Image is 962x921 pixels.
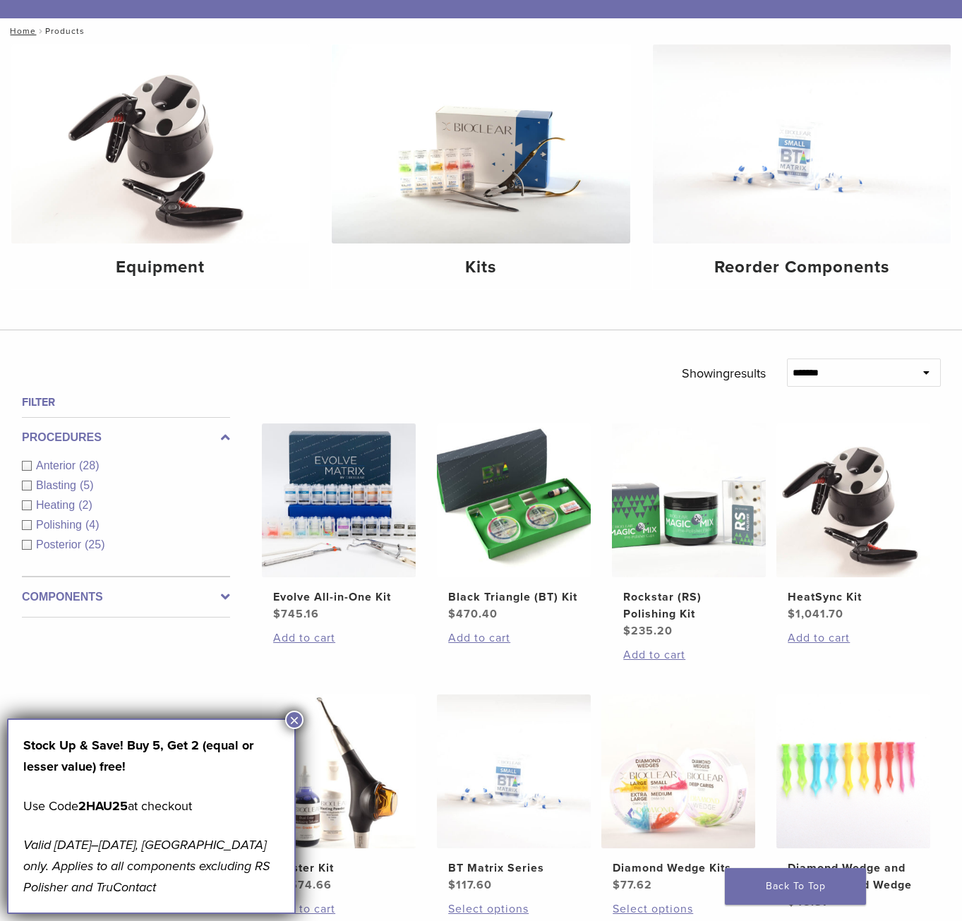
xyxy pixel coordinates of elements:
[437,694,591,848] img: BT Matrix Series
[285,711,303,729] button: Close
[682,359,766,388] p: Showing results
[78,798,128,814] strong: 2HAU25
[262,423,416,577] img: Evolve All-in-One Kit
[332,44,630,243] img: Kits
[788,607,843,621] bdi: 1,041.70
[36,28,45,35] span: /
[273,878,332,892] bdi: 1,574.66
[776,694,930,910] a: Diamond Wedge and Long Diamond WedgeDiamond Wedge and Long Diamond Wedge $48.57
[36,499,78,511] span: Heating
[623,646,754,663] a: Add to cart: “Rockstar (RS) Polishing Kit”
[448,607,456,621] span: $
[601,694,755,848] img: Diamond Wedge Kits
[11,44,309,289] a: Equipment
[612,423,766,577] img: Rockstar (RS) Polishing Kit
[623,624,631,638] span: $
[788,860,918,893] h2: Diamond Wedge and Long Diamond Wedge
[36,479,80,491] span: Blasting
[664,255,939,280] h4: Reorder Components
[79,459,99,471] span: (28)
[78,499,92,511] span: (2)
[273,630,404,646] a: Add to cart: “Evolve All-in-One Kit”
[776,423,930,577] img: HeatSync Kit
[11,44,309,243] img: Equipment
[262,694,416,848] img: Blaster Kit
[437,694,591,893] a: BT Matrix SeriesBT Matrix Series $117.60
[36,538,85,550] span: Posterior
[85,519,100,531] span: (4)
[613,901,743,917] a: Select options for “Diamond Wedge Kits”
[23,738,253,774] strong: Stock Up & Save! Buy 5, Get 2 (equal or lesser value) free!
[448,607,498,621] bdi: 470.40
[36,519,85,531] span: Polishing
[437,423,591,622] a: Black Triangle (BT) KitBlack Triangle (BT) Kit $470.40
[788,589,918,606] h2: HeatSync Kit
[653,44,951,243] img: Reorder Components
[776,694,930,848] img: Diamond Wedge and Long Diamond Wedge
[725,868,866,905] a: Back To Top
[6,26,36,36] a: Home
[448,901,579,917] a: Select options for “BT Matrix Series”
[23,837,270,895] em: Valid [DATE]–[DATE], [GEOGRAPHIC_DATA] only. Applies to all components excluding RS Polisher and ...
[448,630,579,646] a: Add to cart: “Black Triangle (BT) Kit”
[448,589,579,606] h2: Black Triangle (BT) Kit
[612,423,766,639] a: Rockstar (RS) Polishing KitRockstar (RS) Polishing Kit $235.20
[22,429,230,446] label: Procedures
[23,795,279,817] p: Use Code at checkout
[85,538,104,550] span: (25)
[613,878,652,892] bdi: 77.62
[653,44,951,289] a: Reorder Components
[22,394,230,411] h4: Filter
[788,607,795,621] span: $
[343,255,618,280] h4: Kits
[36,459,79,471] span: Anterior
[448,878,456,892] span: $
[23,255,298,280] h4: Equipment
[623,589,754,622] h2: Rockstar (RS) Polishing Kit
[273,607,281,621] span: $
[613,878,620,892] span: $
[601,694,755,893] a: Diamond Wedge KitsDiamond Wedge Kits $77.62
[273,860,404,877] h2: Blaster Kit
[448,860,579,877] h2: BT Matrix Series
[273,901,404,917] a: Add to cart: “Blaster Kit”
[448,878,492,892] bdi: 117.60
[80,479,94,491] span: (5)
[262,694,416,893] a: Blaster KitBlaster Kit $1,574.66
[437,423,591,577] img: Black Triangle (BT) Kit
[623,624,673,638] bdi: 235.20
[273,607,319,621] bdi: 745.16
[262,423,416,622] a: Evolve All-in-One KitEvolve All-in-One Kit $745.16
[788,630,918,646] a: Add to cart: “HeatSync Kit”
[613,860,743,877] h2: Diamond Wedge Kits
[332,44,630,289] a: Kits
[273,589,404,606] h2: Evolve All-in-One Kit
[776,423,930,622] a: HeatSync KitHeatSync Kit $1,041.70
[22,589,230,606] label: Components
